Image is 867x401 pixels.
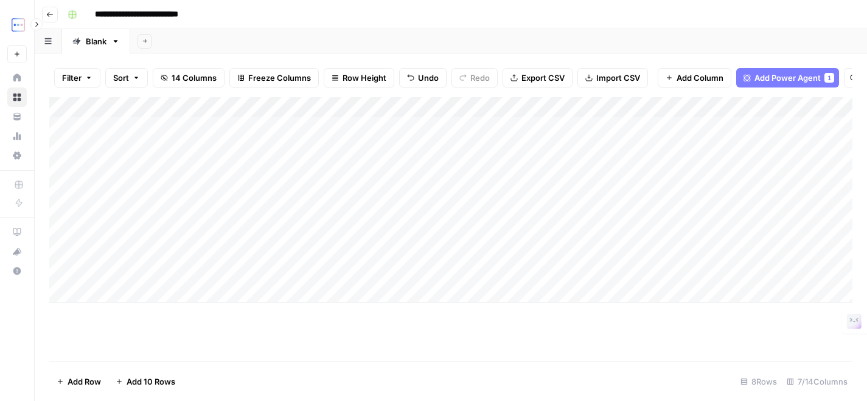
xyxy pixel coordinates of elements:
[8,242,26,261] div: What's new?
[503,68,573,87] button: Export CSV
[62,72,82,84] span: Filter
[658,68,731,87] button: Add Column
[736,68,839,87] button: Add Power Agent1
[7,222,27,242] a: AirOps Academy
[418,72,439,84] span: Undo
[7,261,27,281] button: Help + Support
[62,29,130,53] a: Blank
[451,68,498,87] button: Redo
[229,68,319,87] button: Freeze Columns
[86,35,106,47] div: Blank
[470,72,490,84] span: Redo
[7,146,27,165] a: Settings
[754,72,821,84] span: Add Power Agent
[7,10,27,40] button: Workspace: TripleDart
[172,72,217,84] span: 14 Columns
[324,68,394,87] button: Row Height
[677,72,723,84] span: Add Column
[782,372,852,391] div: 7/14 Columns
[521,72,565,84] span: Export CSV
[7,68,27,87] a: Home
[7,126,27,146] a: Usage
[113,72,129,84] span: Sort
[68,375,101,388] span: Add Row
[596,72,640,84] span: Import CSV
[153,68,225,87] button: 14 Columns
[827,73,831,83] span: 1
[49,372,108,391] button: Add Row
[824,73,834,83] div: 1
[577,68,648,87] button: Import CSV
[7,14,29,36] img: TripleDart Logo
[399,68,447,87] button: Undo
[54,68,100,87] button: Filter
[105,68,148,87] button: Sort
[127,375,175,388] span: Add 10 Rows
[7,87,27,107] a: Browse
[7,242,27,261] button: What's new?
[7,107,27,126] a: Your Data
[108,372,183,391] button: Add 10 Rows
[736,372,782,391] div: 8 Rows
[343,72,386,84] span: Row Height
[248,72,311,84] span: Freeze Columns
